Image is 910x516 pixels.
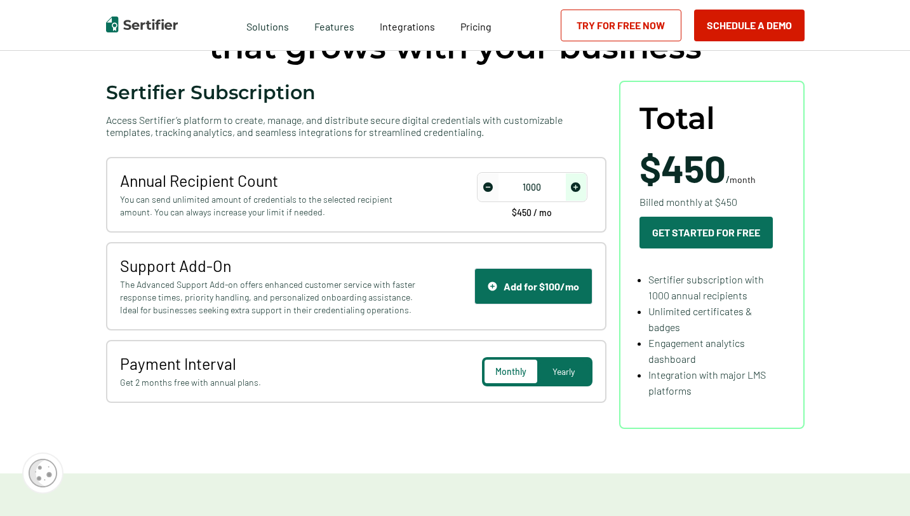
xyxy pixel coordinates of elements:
span: increase number [566,173,586,201]
span: $450 [639,145,726,191]
span: The Advanced Support Add-on offers enhanced customer service with faster response times, priority... [120,278,419,316]
span: Sertifier Subscription [106,81,316,104]
button: Get Started For Free [639,217,773,248]
img: Cookie Popup Icon [29,459,57,487]
img: Sertifier | Digital Credentialing Platform [106,17,178,32]
img: Decrease Icon [483,182,493,192]
span: Get 2 months free with annual plans. [120,376,419,389]
span: Solutions [246,17,289,33]
span: month [730,174,756,185]
img: Increase Icon [571,182,580,192]
span: Engagement analytics dashboard [648,337,745,365]
div: Add for $100/mo [488,280,579,292]
span: Payment Interval [120,354,419,373]
span: Access Sertifier’s platform to create, manage, and distribute secure digital credentials with cus... [106,114,606,138]
span: Monthly [495,366,526,377]
span: Pricing [460,20,492,32]
span: Integration with major LMS platforms [648,369,766,397]
span: Billed monthly at $450 [639,194,737,210]
span: $450 / mo [512,208,552,217]
img: Support Icon [488,282,497,291]
span: Unlimited certificates & badges [648,305,752,333]
span: Yearly [552,366,575,377]
span: Integrations [380,20,435,32]
span: Sertifier subscription with 1000 annual recipients [648,273,764,301]
span: Total [639,101,715,136]
a: Try for Free Now [561,10,681,41]
button: Support IconAdd for $100/mo [474,268,592,304]
iframe: Chat Widget [846,455,910,516]
span: Annual Recipient Count [120,171,419,190]
a: Integrations [380,17,435,33]
a: Pricing [460,17,492,33]
span: You can send unlimited amount of credentials to the selected recipient amount. You can always inc... [120,193,419,219]
button: Schedule a Demo [694,10,805,41]
span: decrease number [478,173,498,201]
span: / [639,149,756,187]
span: Features [314,17,354,33]
span: Support Add-On [120,256,419,275]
